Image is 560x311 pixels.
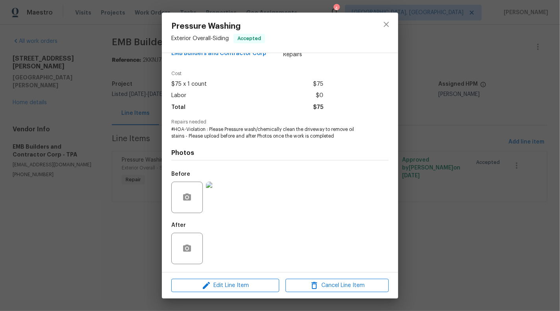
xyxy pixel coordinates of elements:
[171,171,190,177] h5: Before
[334,5,339,13] div: 4
[171,223,186,228] h5: After
[171,126,367,140] span: #HOA-Violation : Please Pressure wash/chemically clean the driveway to remove oil stains - Please...
[171,102,185,113] span: Total
[171,36,229,41] span: Exterior Overall - Siding
[286,279,389,293] button: Cancel Line Item
[313,102,323,113] span: $75
[171,90,186,101] span: Labor
[171,120,389,125] span: Repairs needed
[377,15,396,34] button: close
[313,79,323,90] span: $75
[316,90,323,101] span: $0
[171,149,389,157] h4: Photos
[174,281,277,291] span: Edit Line Item
[234,35,264,42] span: Accepted
[288,281,386,291] span: Cancel Line Item
[171,79,207,90] span: $75 x 1 count
[171,71,323,76] span: Cost
[171,51,266,57] span: EMB Builders and Contractor Corp
[171,279,279,293] button: Edit Line Item
[283,51,323,59] span: Repairs
[171,22,265,31] span: Pressure Washing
